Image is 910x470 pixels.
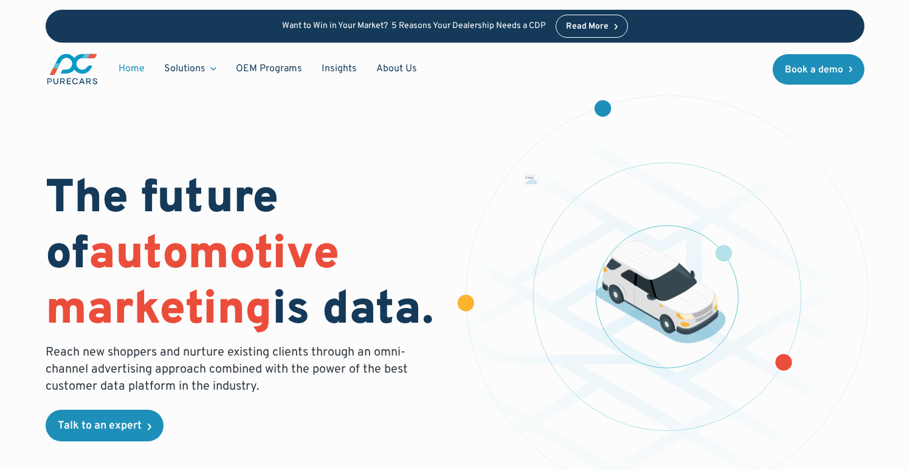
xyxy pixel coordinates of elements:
img: illustration of a vehicle [596,241,726,344]
a: Insights [312,57,367,80]
div: Book a demo [785,65,843,75]
a: Book a demo [773,54,865,85]
a: Talk to an expert [46,410,164,441]
div: Solutions [154,57,226,80]
span: automotive marketing [46,226,339,340]
div: Read More [566,23,608,31]
p: Reach new shoppers and nurture existing clients through an omni-channel advertising approach comb... [46,344,415,395]
div: Talk to an expert [58,421,142,432]
a: OEM Programs [226,57,312,80]
a: Home [109,57,154,80]
p: Want to Win in Your Market? 5 Reasons Your Dealership Needs a CDP [282,21,546,32]
a: Read More [556,15,629,38]
a: About Us [367,57,427,80]
img: purecars logo [46,52,99,86]
h1: The future of is data. [46,172,441,339]
div: Solutions [164,62,205,75]
img: chart showing monthly dealership revenue of $7m [525,175,538,186]
a: main [46,52,99,86]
